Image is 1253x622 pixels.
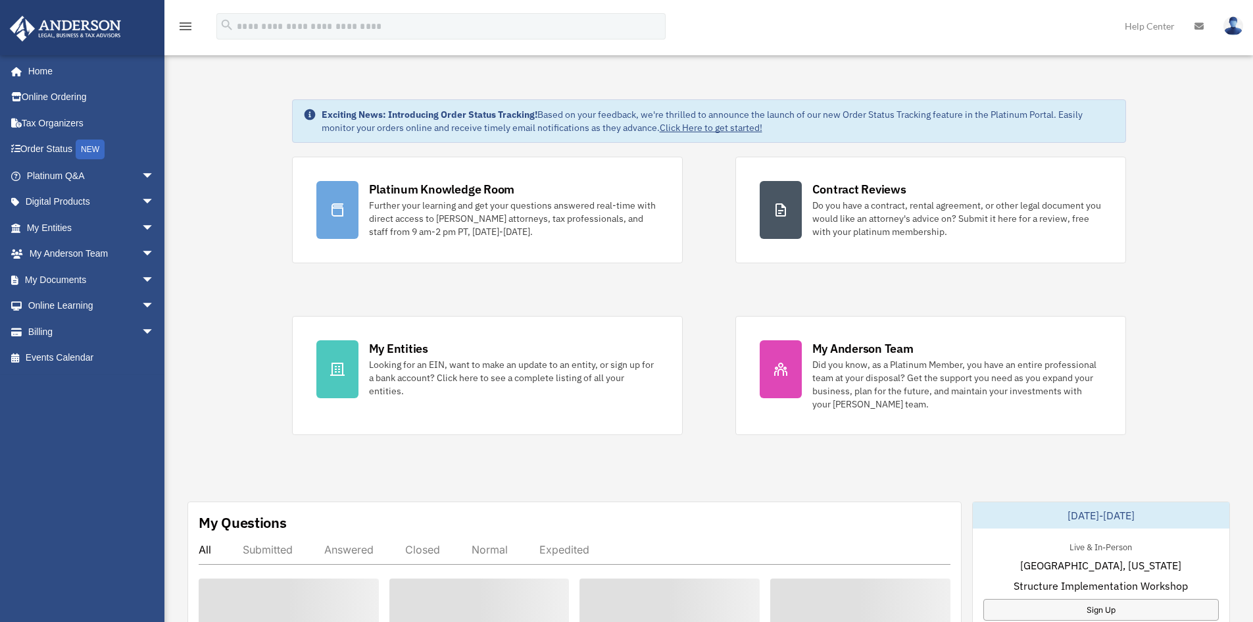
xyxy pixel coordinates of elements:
[9,267,174,293] a: My Documentsarrow_drop_down
[292,157,683,263] a: Platinum Knowledge Room Further your learning and get your questions answered real-time with dire...
[141,319,168,346] span: arrow_drop_down
[76,140,105,159] div: NEW
[369,181,515,197] div: Platinum Knowledge Room
[735,316,1126,435] a: My Anderson Team Did you know, as a Platinum Member, you have an entire professional team at your...
[539,543,589,556] div: Expedited
[9,58,168,84] a: Home
[812,358,1102,411] div: Did you know, as a Platinum Member, you have an entire professional team at your disposal? Get th...
[322,108,1115,134] div: Based on your feedback, we're thrilled to announce the launch of our new Order Status Tracking fe...
[322,109,537,120] strong: Exciting News: Introducing Order Status Tracking!
[9,110,174,136] a: Tax Organizers
[9,319,174,345] a: Billingarrow_drop_down
[141,215,168,242] span: arrow_drop_down
[973,502,1229,529] div: [DATE]-[DATE]
[405,543,440,556] div: Closed
[199,543,211,556] div: All
[1014,578,1188,594] span: Structure Implementation Workshop
[199,513,287,532] div: My Questions
[9,136,174,163] a: Order StatusNEW
[735,157,1126,263] a: Contract Reviews Do you have a contract, rental agreement, or other legal document you would like...
[369,358,658,398] div: Looking for an EIN, want to make an update to an entity, or sign up for a bank account? Click her...
[9,163,174,189] a: Platinum Q&Aarrow_drop_down
[9,345,174,371] a: Events Calendar
[369,199,658,238] div: Further your learning and get your questions answered real-time with direct access to [PERSON_NAM...
[9,241,174,267] a: My Anderson Teamarrow_drop_down
[9,293,174,319] a: Online Learningarrow_drop_down
[6,16,125,41] img: Anderson Advisors Platinum Portal
[178,23,193,34] a: menu
[1059,539,1142,553] div: Live & In-Person
[369,340,428,357] div: My Entities
[472,543,508,556] div: Normal
[983,599,1219,621] a: Sign Up
[292,316,683,435] a: My Entities Looking for an EIN, want to make an update to an entity, or sign up for a bank accoun...
[9,84,174,111] a: Online Ordering
[812,181,906,197] div: Contract Reviews
[178,18,193,34] i: menu
[1223,16,1243,36] img: User Pic
[660,122,762,134] a: Click Here to get started!
[812,340,914,357] div: My Anderson Team
[9,189,174,215] a: Digital Productsarrow_drop_down
[220,18,234,32] i: search
[141,241,168,268] span: arrow_drop_down
[141,189,168,216] span: arrow_drop_down
[141,293,168,320] span: arrow_drop_down
[812,199,1102,238] div: Do you have a contract, rental agreement, or other legal document you would like an attorney's ad...
[243,543,293,556] div: Submitted
[1020,557,1181,573] span: [GEOGRAPHIC_DATA], [US_STATE]
[141,267,168,294] span: arrow_drop_down
[141,163,168,190] span: arrow_drop_down
[9,215,174,241] a: My Entitiesarrow_drop_down
[324,543,374,556] div: Answered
